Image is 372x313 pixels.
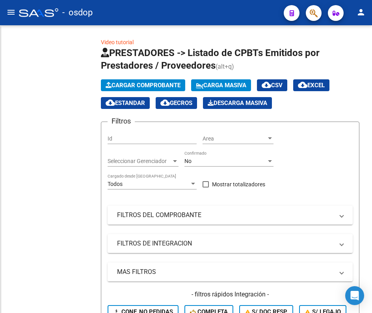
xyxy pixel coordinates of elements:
button: EXCEL [293,79,329,91]
button: Descarga Masiva [203,97,272,109]
a: Video tutorial [101,39,134,45]
span: Carga Masiva [196,82,246,89]
mat-icon: cloud_download [160,98,170,107]
button: Estandar [101,97,150,109]
span: Seleccionar Gerenciador [108,158,171,165]
mat-expansion-panel-header: FILTROS DEL COMPROBANTE [108,206,353,225]
mat-icon: cloud_download [262,80,271,90]
span: PRESTADORES -> Listado de CPBTs Emitidos por Prestadores / Proveedores [101,47,320,71]
mat-panel-title: FILTROS DE INTEGRACION [117,239,334,248]
app-download-masive: Descarga masiva de comprobantes (adjuntos) [203,97,272,109]
span: Area [203,135,266,142]
mat-icon: person [356,7,366,17]
mat-panel-title: MAS FILTROS [117,268,334,276]
span: Cargar Comprobante [106,82,180,89]
span: EXCEL [298,82,325,89]
mat-panel-title: FILTROS DEL COMPROBANTE [117,211,334,219]
span: Mostrar totalizadores [212,180,265,189]
button: Cargar Comprobante [101,79,185,91]
mat-icon: cloud_download [298,80,307,90]
button: Carga Masiva [191,79,251,91]
mat-expansion-panel-header: FILTROS DE INTEGRACION [108,234,353,253]
mat-icon: cloud_download [106,98,115,107]
span: Estandar [106,99,145,107]
span: Todos [108,181,123,187]
span: CSV [262,82,283,89]
span: No [184,158,192,164]
button: CSV [257,79,287,91]
mat-icon: menu [6,7,16,17]
mat-expansion-panel-header: MAS FILTROS [108,262,353,281]
h3: Filtros [108,116,135,127]
h4: - filtros rápidos Integración - [108,290,353,299]
span: - osdop [62,4,93,21]
button: Gecros [156,97,197,109]
div: Open Intercom Messenger [345,286,364,305]
span: Gecros [160,99,192,107]
span: (alt+q) [216,63,234,70]
span: Descarga Masiva [208,99,267,107]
